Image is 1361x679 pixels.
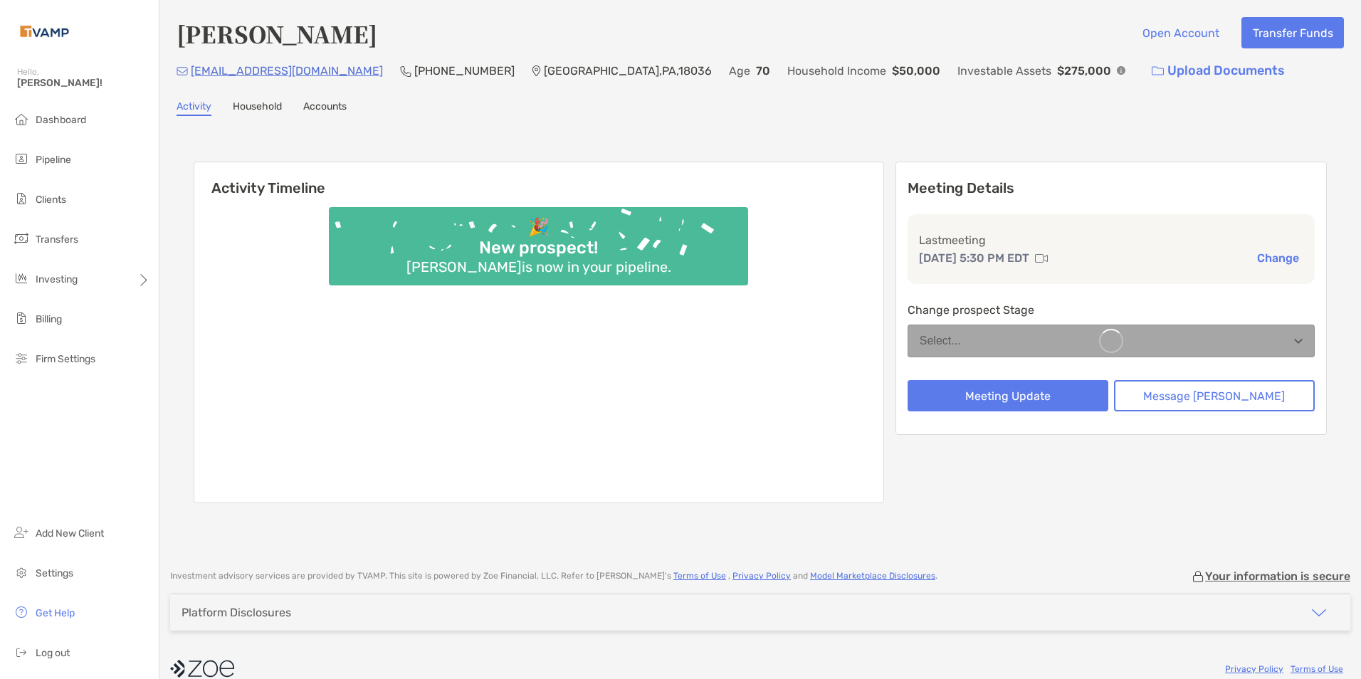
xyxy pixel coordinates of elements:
img: Location Icon [532,65,541,77]
img: billing icon [13,310,30,327]
h4: [PERSON_NAME] [177,17,377,50]
img: investing icon [13,270,30,287]
span: Get Help [36,607,75,619]
a: Terms of Use [673,571,726,581]
img: settings icon [13,564,30,581]
p: [PHONE_NUMBER] [414,62,515,80]
span: Log out [36,647,70,659]
a: Privacy Policy [732,571,791,581]
img: clients icon [13,190,30,207]
a: Terms of Use [1291,664,1343,674]
p: [EMAIL_ADDRESS][DOMAIN_NAME] [191,62,383,80]
img: add_new_client icon [13,524,30,541]
p: 70 [756,62,770,80]
button: Meeting Update [908,380,1108,411]
img: transfers icon [13,230,30,247]
p: $50,000 [892,62,940,80]
span: Firm Settings [36,353,95,365]
img: communication type [1035,253,1048,264]
p: [GEOGRAPHIC_DATA] , PA , 18036 [544,62,712,80]
a: Model Marketplace Disclosures [810,571,935,581]
span: Dashboard [36,114,86,126]
img: icon arrow [1310,604,1328,621]
p: Your information is secure [1205,569,1350,583]
div: 🎉 [522,217,555,238]
h6: Activity Timeline [194,162,883,196]
p: Change prospect Stage [908,301,1315,319]
span: Add New Client [36,527,104,539]
span: [PERSON_NAME]! [17,77,150,89]
a: Activity [177,100,211,116]
p: Investment advisory services are provided by TVAMP . This site is powered by Zoe Financial, LLC. ... [170,571,937,581]
img: firm-settings icon [13,349,30,367]
p: Last meeting [919,231,1303,249]
div: New prospect! [473,238,604,258]
span: Clients [36,194,66,206]
button: Open Account [1131,17,1230,48]
p: Household Income [787,62,886,80]
img: Zoe Logo [17,6,72,57]
img: get-help icon [13,604,30,621]
img: Info Icon [1117,66,1125,75]
span: Transfers [36,233,78,246]
span: Settings [36,567,73,579]
p: Meeting Details [908,179,1315,197]
a: Upload Documents [1142,56,1294,86]
img: Phone Icon [400,65,411,77]
button: Change [1253,251,1303,265]
a: Accounts [303,100,347,116]
button: Message [PERSON_NAME] [1114,380,1315,411]
span: Pipeline [36,154,71,166]
div: Platform Disclosures [182,606,291,619]
p: Investable Assets [957,62,1051,80]
img: pipeline icon [13,150,30,167]
a: Household [233,100,282,116]
img: logout icon [13,643,30,660]
button: Transfer Funds [1241,17,1344,48]
a: Privacy Policy [1225,664,1283,674]
span: Investing [36,273,78,285]
p: Age [729,62,750,80]
p: [DATE] 5:30 PM EDT [919,249,1029,267]
div: [PERSON_NAME] is now in your pipeline. [401,258,677,275]
img: button icon [1152,66,1164,76]
img: Email Icon [177,67,188,75]
span: Billing [36,313,62,325]
p: $275,000 [1057,62,1111,80]
img: dashboard icon [13,110,30,127]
